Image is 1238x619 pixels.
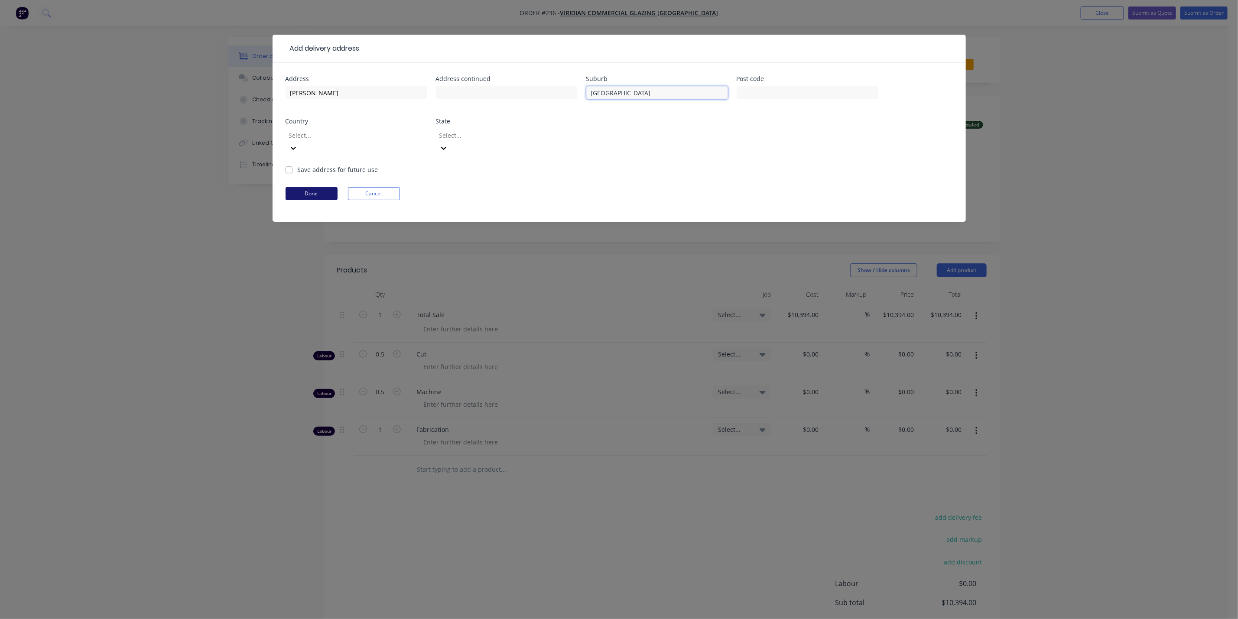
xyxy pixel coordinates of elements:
[286,118,427,124] div: Country
[286,76,427,82] div: Address
[286,43,360,54] div: Add delivery address
[436,76,578,82] div: Address continued
[586,76,728,82] div: Suburb
[737,76,878,82] div: Post code
[298,165,378,174] label: Save address for future use
[348,187,400,200] button: Cancel
[286,187,338,200] button: Done
[436,118,578,124] div: State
